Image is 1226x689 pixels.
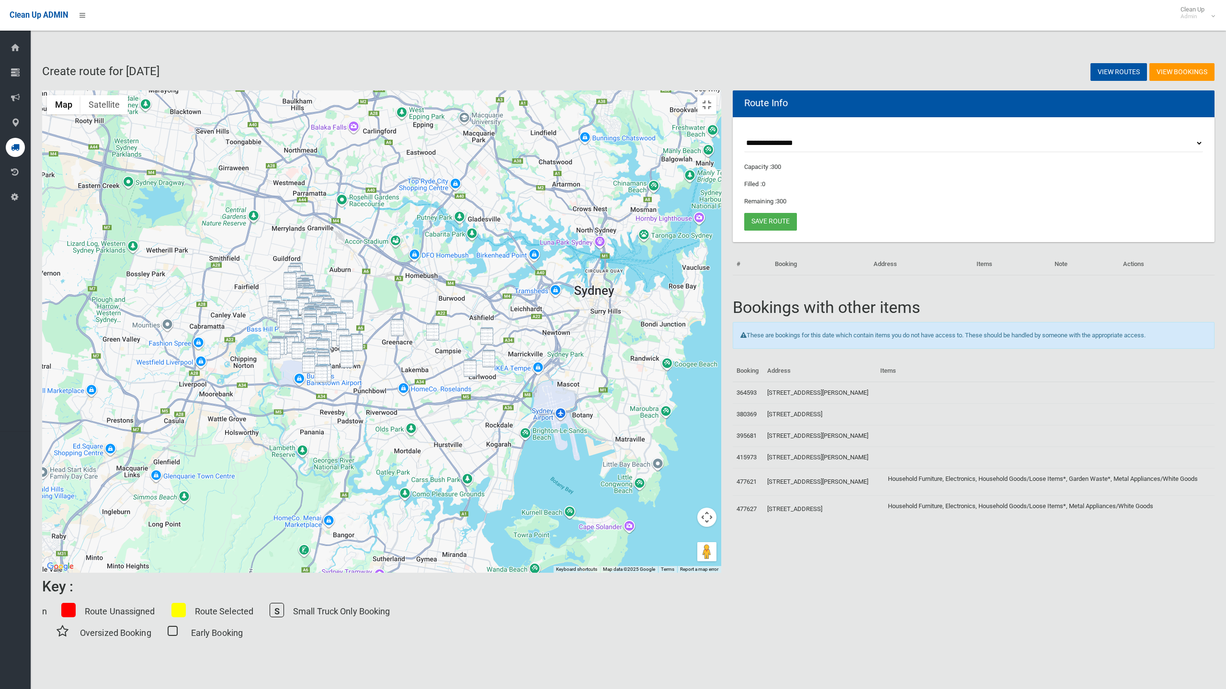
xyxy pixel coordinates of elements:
[300,275,313,292] div: 11 Campbell Hill Road, CHESTER HILL NSW 2162
[880,473,1211,485] ul: Household Furniture, Electronics, Household Goods/Loose Items*, Garden Waste*, Metal Appliances/W...
[312,323,325,341] div: 60 Smith Road, YAGOONA NSW 2199
[771,163,781,170] span: 300
[317,352,330,369] div: 15 Simmat Avenue, CONDELL PARK NSW 2200
[308,309,321,326] div: 42 Morella Avenue, SEFTON NSW 2162
[333,312,346,330] div: 58A Larien Crescent, BIRRONG NSW 2143
[42,573,721,646] div: n
[1149,63,1215,81] a: View Bookings
[744,196,1203,207] p: Remaining :
[697,508,716,527] button: Map camera controls
[282,300,295,317] div: 26 Lowana Street, VILLAWOOD NSW 2163
[311,296,324,313] div: 21 Kara Street, SEFTON NSW 2162
[322,298,335,316] div: 12A Woods Road, SEFTON NSW 2162
[302,308,315,326] div: 3 Newman Street, BASS HILL NSW 2197
[282,336,295,354] div: 125 Rex Road, GEORGES HALL NSW 2198
[319,331,332,349] div: 15 Cantrell Street, YAGOONA NSW 2199
[763,382,876,404] td: [STREET_ADDRESS][PERSON_NAME]
[737,432,757,439] a: 395681
[328,307,341,324] div: 58 Hill Road, BIRRONG NSW 2143
[268,342,281,359] div: 50 Haig Avenue, GEORGES HALL NSW 2198
[737,411,757,418] a: 380369
[763,404,876,425] td: [STREET_ADDRESS]
[482,350,495,367] div: 54 Prince Edward Avenue, EARLWOOD NSW 2206
[339,335,352,353] div: 2 Mulla Road, YAGOONA NSW 2199
[47,95,80,114] button: Show street map
[292,342,305,359] div: 63 Birdwood Road, GEORGES HALL NSW 2198
[737,505,757,512] a: 477627
[1119,254,1215,275] th: Actions
[42,578,73,594] h6: Key :
[391,319,404,336] div: 140 Roberts Road, GREENACRE NSW 2190
[763,468,876,496] td: [STREET_ADDRESS][PERSON_NAME]
[315,330,328,348] div: 14A Dargan Street, YAGOONA NSW 2199
[313,304,326,322] div: 48 Batt Street, SEFTON NSW 2162
[1176,6,1214,20] span: Clean Up
[297,283,310,300] div: 3 Biara Street, CHESTER HILL NSW 2162
[303,287,316,305] div: 75 Virgil Avenue, CHESTER HILL NSW 2162
[309,331,322,348] div: 35 Horton Street, YAGOONA NSW 2199
[290,318,303,335] div: 48 Greater Circuit, BASS HILL NSW 2197
[296,297,309,315] div: 116 Orchard Road, CHESTER HILL NSW 2162
[42,65,623,78] h2: Create route for [DATE]
[316,295,329,312] div: 147 Wellington Road, SEFTON NSW 2162
[302,356,315,373] div: 78 Townsend Street, CONDELL PARK NSW 2200
[744,213,797,231] a: Save route
[325,312,338,330] div: 55 Mc Crossin Avenue, BIRRONG NSW 2143
[315,365,328,383] div: 94 Simmat Avenue, CONDELL PARK NSW 2200
[291,323,304,341] div: 81 Johnston Road, BASS HILL NSW 2197
[763,496,876,523] td: [STREET_ADDRESS]
[326,323,339,341] div: 2 Gray Crescent, YAGOONA NSW 2199
[316,339,329,357] div: 64 Colechin Street, YAGOONA NSW 2199
[763,447,876,468] td: [STREET_ADDRESS][PERSON_NAME]
[304,303,317,321] div: 21 Joan Street, CHESTER HILL NSW 2162
[308,337,321,355] div: 28 Warringa Street, YAGOONA NSW 2199
[1090,63,1147,81] a: View Routes
[316,364,329,382] div: 105B Simmat Avenue, CONDELL PARK NSW 2200
[272,302,285,320] div: 44 Yunga Burra Street, VILLAWOOD NSW 2163
[324,313,337,331] div: 40 Ferrier Road, BIRRONG NSW 2143
[603,567,655,572] span: Map data ©2025 Google
[10,11,68,20] span: Clean Up ADMIN
[317,291,329,309] div: 67 Helen Street, SEFTON NSW 2162
[326,323,339,341] div: 89 Alan Street, YAGOONA NSW 2199
[306,351,319,369] div: 11 Higgins Street, CONDELL PARK NSW 2200
[556,566,597,573] button: Keyboard shortcuts
[288,331,301,349] div: 105 Amaroo Avenue, GEORGES HALL NSW 2198
[733,322,1215,349] div: These are bookings for this date which contain items you do not have access to. These should be h...
[290,263,303,280] div: 10 Barbers Road, CHESTER HILL NSW 2162
[293,603,390,619] p: Small Truck Only Booking
[733,94,799,112] header: Route Info
[288,266,301,283] div: 5 Parkham Street, CHESTER HILL NSW 2162
[306,348,319,366] div: 34 Higgins Street, CONDELL PARK NSW 2200
[305,337,318,355] div: 25 Leighdon Street, BASS HILL NSW 2197
[195,603,253,619] p: Route Selected
[307,305,320,323] div: 214 Hector Street, CHESTER HILL NSW 2162
[426,323,439,341] div: 25 Birdwood Avenue, BELFIELD NSW 2191
[304,307,317,324] div: 4 Robertson Road, CHESTER HILL NSW 2162
[336,329,349,346] div: 283 Cooper Road, YAGOONA NSW 2199
[880,500,1211,512] ul: Household Furniture, Electronics, Household Goods/Loose Items*, Metal Appliances/White Goods
[318,316,331,333] div: 25 Rangers Road, YAGOONA NSW 2199
[270,603,284,617] span: S
[296,297,309,314] div: 122 Orchard Road, CHESTER HILL NSW 2162
[321,302,334,320] div: 44 Woods Road, SEFTON NSW 2162
[309,302,322,320] div: 203 Rodd Street, SEFTON NSW 2162
[480,327,493,345] div: 682-704 New Canterbury Road, HURLSTONE PARK NSW 2193
[318,295,331,313] div: 113 Wellington Road, SEFTON NSW 2162
[733,299,1215,316] h1: Bookings with other items
[297,285,310,302] div: 166 Virgil Avenue, CHESTER HILL NSW 2162
[311,324,324,342] div: 64 Smith Road, YAGOONA NSW 2199
[302,352,315,370] div: 38 Allingham Street, CONDELL PARK NSW 2200
[293,271,306,289] div: 49 Gurney Road, CHESTER HILL NSW 2162
[296,278,309,295] div: 24 Curtis Road, CHESTER HILL NSW 2162
[309,333,322,351] div: 59 Horton Street, YAGOONA NSW 2199
[286,300,299,317] div: 14 Gurrawillie Street, VILLAWOOD NSW 2163
[697,542,716,561] button: Drag Pegman onto the map to open Street View
[661,567,674,572] a: Terms (opens in new tab)
[1051,254,1119,275] th: Note
[315,291,328,309] div: 15 Amesbury Avenue, SEFTON NSW 2162
[80,95,128,114] button: Show satellite imagery
[80,625,151,641] p: Oversized Booking
[316,349,329,367] div: 1 Jocarm Avenue, CONDELL PARK NSW 2200
[297,287,310,304] div: 122 Campbell Hill Road, CHESTER HILL NSW 2162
